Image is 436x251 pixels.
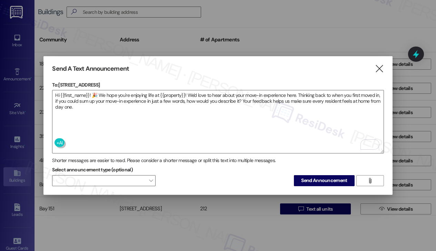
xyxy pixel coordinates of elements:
[52,164,133,175] label: Select announcement type (optional)
[52,157,384,164] div: Shorter messages are easier to read. Please consider a shorter message or split this text into mu...
[301,177,347,184] span: Send Announcement
[52,65,129,73] h3: Send A Text Announcement
[52,90,384,153] div: To enrich screen reader interactions, please activate Accessibility in Grammarly extension settings
[294,175,354,186] button: Send Announcement
[52,81,384,88] p: To: [STREET_ADDRESS]
[367,178,373,183] i: 
[52,90,383,153] textarea: To enrich screen reader interactions, please activate Accessibility in Grammarly extension settings
[375,65,384,72] i: 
